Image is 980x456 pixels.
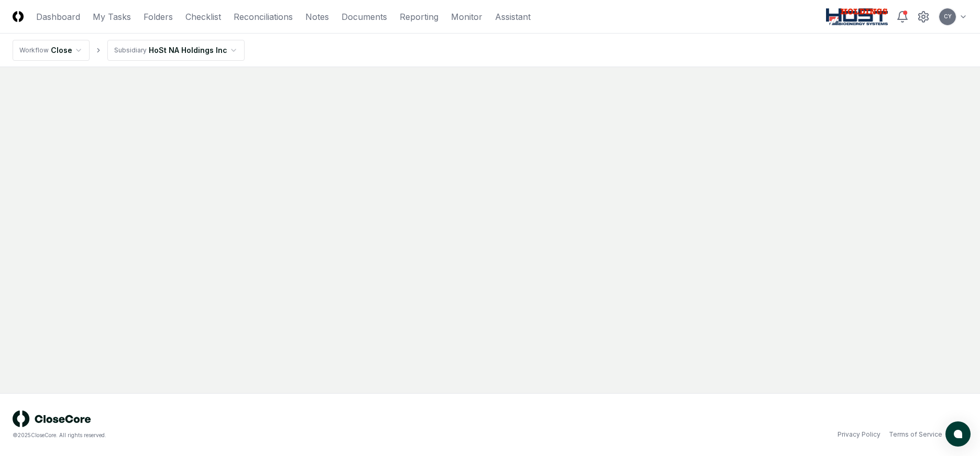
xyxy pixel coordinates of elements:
img: Logo [13,11,24,22]
a: Reporting [400,10,438,23]
a: Privacy Policy [838,430,880,439]
a: Documents [342,10,387,23]
a: Checklist [185,10,221,23]
a: Dashboard [36,10,80,23]
a: Folders [144,10,173,23]
nav: breadcrumb [13,40,245,61]
span: CY [944,13,952,20]
div: Subsidiary [114,46,147,55]
a: Notes [305,10,329,23]
a: Monitor [451,10,482,23]
a: Terms of Service [889,430,942,439]
img: logo [13,410,91,427]
a: My Tasks [93,10,131,23]
a: Reconciliations [234,10,293,23]
a: Assistant [495,10,531,23]
div: © 2025 CloseCore. All rights reserved. [13,431,490,439]
div: Workflow [19,46,49,55]
button: atlas-launcher [945,421,971,447]
img: Host NA Holdings logo [826,8,888,25]
button: CY [938,7,957,26]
